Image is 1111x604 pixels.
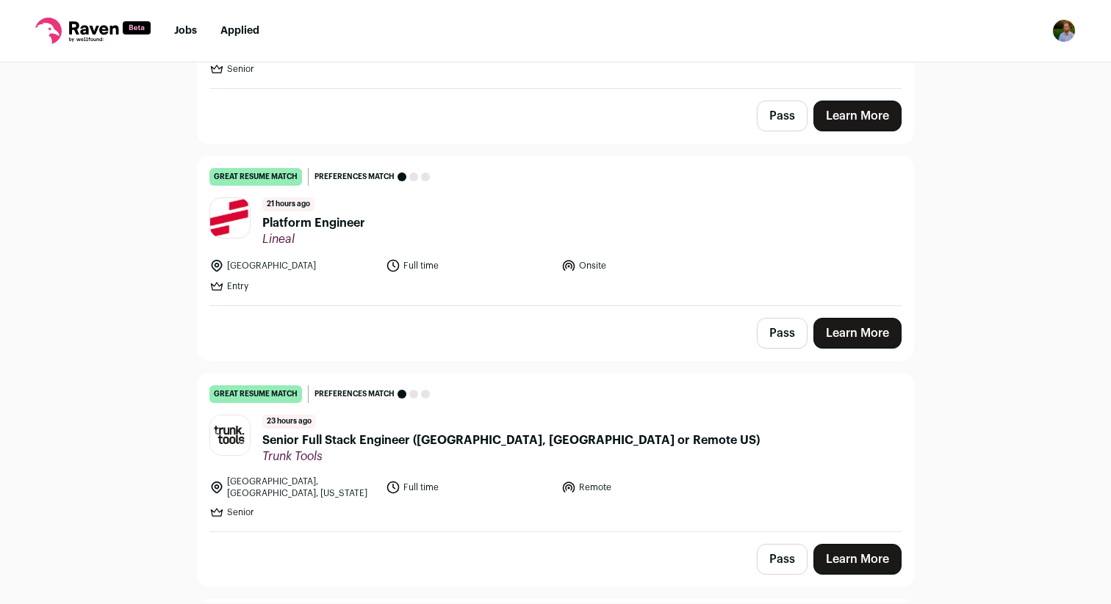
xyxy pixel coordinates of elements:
[262,415,316,429] span: 23 hours ago
[262,197,314,211] span: 21 hours ago
[1052,19,1076,43] button: Open dropdown
[262,232,365,247] span: Lineal
[561,258,729,273] li: Onsite
[757,544,808,575] button: Pass
[209,279,377,294] li: Entry
[220,26,259,36] a: Applied
[757,318,808,349] button: Pass
[386,258,553,273] li: Full time
[813,101,902,131] a: Learn More
[386,476,553,499] li: Full time
[209,505,377,520] li: Senior
[209,258,377,273] li: [GEOGRAPHIC_DATA]
[262,432,760,449] span: Senior Full Stack Engineer ([GEOGRAPHIC_DATA], [GEOGRAPHIC_DATA] or Remote US)
[210,415,250,455] img: 932abc83b9f1a2ce6751c279530ef80a93798a48ee444a6e2ac1f2bead2eed0f.jpg
[561,476,729,499] li: Remote
[1052,19,1076,43] img: 10536388-medium_jpg
[813,544,902,575] a: Learn More
[813,318,902,349] a: Learn More
[198,374,913,531] a: great resume match Preferences match 23 hours ago Senior Full Stack Engineer ([GEOGRAPHIC_DATA], ...
[209,62,377,76] li: Senior
[757,101,808,131] button: Pass
[209,385,302,403] div: great resume match
[209,476,377,499] li: [GEOGRAPHIC_DATA], [GEOGRAPHIC_DATA], [US_STATE]
[314,170,395,184] span: Preferences match
[262,449,760,464] span: Trunk Tools
[314,387,395,401] span: Preferences match
[198,156,913,305] a: great resume match Preferences match 21 hours ago Platform Engineer Lineal [GEOGRAPHIC_DATA] Full...
[262,214,365,232] span: Platform Engineer
[210,198,250,238] img: ffe21408a6a26f2910e79f449b2499fb03580319d0ddb35a69ba76172a736b41.png
[174,26,197,36] a: Jobs
[209,168,302,186] div: great resume match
